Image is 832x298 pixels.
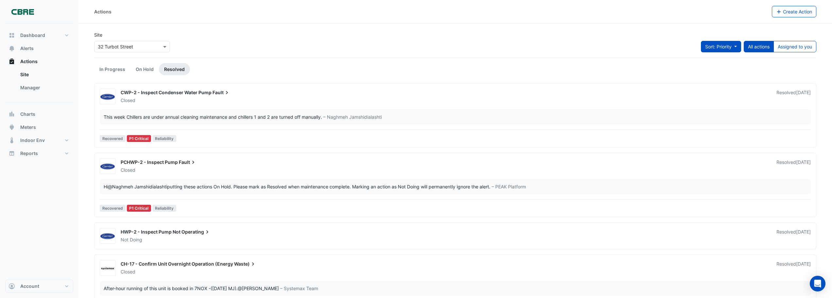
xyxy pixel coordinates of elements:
span: HWP-2 - Inspect Pump Not [121,229,180,235]
span: Charts [20,111,35,117]
div: Resolved [776,89,811,104]
span: Waste) [234,261,256,267]
span: Not Doing [121,237,142,242]
img: Carrier [100,94,115,100]
span: Alerts [20,45,34,52]
button: Reports [5,147,73,160]
span: Fri 29-Aug-2025 16:20 AEST [796,90,811,95]
div: Resolved [776,261,811,275]
button: Charts [5,108,73,121]
a: In Progress [94,63,130,75]
div: Hi putting these actions On Hold. Please mark as Resolved when maintenance complete. Marking an a... [104,183,490,190]
div: Open Intercom Messenger [810,276,825,291]
span: Actions [20,58,38,65]
span: Mon 13-Jan-2025 15:43 AEDT [796,261,811,267]
div: After-hour running of this unit is booked in 7NOX -([DATE] MJ). [104,285,279,292]
app-icon: Reports [8,150,15,157]
span: – Naghmeh Jamshidialashti [323,114,382,120]
div: This week Chillers are under annual cleaning maintenance and chillers 1 and 2 are turned off manu... [104,114,322,120]
span: Reliability [152,205,176,212]
label: Site [94,31,102,38]
app-icon: Indoor Env [8,137,15,144]
a: On Hold [130,63,159,75]
span: Closed [121,97,135,103]
button: Assigned to you [773,41,816,52]
span: Fault [179,159,196,166]
a: Manager [15,81,73,94]
span: Sort: Priority [705,44,732,49]
span: Closed [121,269,135,274]
button: Account [5,280,73,293]
span: Fri 15-Aug-2025 09:30 AEST [796,229,811,235]
img: Carrier [100,233,115,239]
span: PCHWP-2 - Inspect Pump [121,159,178,165]
app-icon: Meters [8,124,15,131]
span: Reliability [152,135,176,142]
span: Reports [20,150,38,157]
button: Create Action [772,6,817,17]
a: Site [15,68,73,81]
button: All actions [744,41,774,52]
button: Actions [5,55,73,68]
div: Actions [94,8,111,15]
span: Operating [181,229,211,235]
span: Fri 29-Aug-2025 15:21 AEST [796,159,811,165]
app-icon: Dashboard [8,32,15,39]
div: P1 Critical [127,135,151,142]
app-icon: Alerts [8,45,15,52]
button: Alerts [5,42,73,55]
span: – PEAK Platform [492,183,526,190]
img: Company Logo [8,5,37,18]
span: Fault [212,89,230,96]
span: – Systemax Team [280,285,318,292]
app-icon: Actions [8,58,15,65]
div: Actions [5,68,73,97]
span: CH-17 - Confirm Unit Overnight Operation (Energy [121,261,233,267]
button: Indoor Env [5,134,73,147]
div: Resolved [776,159,811,173]
span: avinash.nadan@carrier.com [Carrier] [238,286,279,291]
app-icon: Charts [8,111,15,117]
div: P1 Critical [127,205,151,212]
span: naghmeh.jamshidialashti@carrier.com [Carrier] [108,184,167,189]
div: Resolved [776,229,811,243]
span: CWP-2 - Inspect Condenser Water Pump [121,90,212,95]
a: Resolved [159,63,190,75]
img: Carrier [100,163,115,170]
span: Dashboard [20,32,45,39]
img: Systemax [100,265,115,272]
span: Recovered [100,135,126,142]
span: Closed [121,167,135,173]
span: Meters [20,124,36,131]
button: Sort: Priority [701,41,741,52]
span: Indoor Env [20,137,45,144]
button: Dashboard [5,29,73,42]
button: Meters [5,121,73,134]
span: Account [20,283,39,289]
span: Create Action [783,9,812,14]
span: Recovered [100,205,126,212]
